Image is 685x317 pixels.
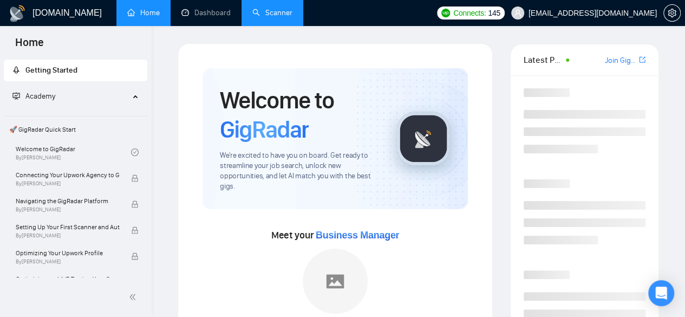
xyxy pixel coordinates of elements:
[524,53,563,67] span: Latest Posts from the GigRadar Community
[396,112,451,166] img: gigradar-logo.png
[16,196,120,206] span: Navigating the GigRadar Platform
[25,92,55,101] span: Academy
[131,253,139,260] span: lock
[131,148,139,156] span: check-circle
[16,206,120,213] span: By [PERSON_NAME]
[514,9,521,17] span: user
[12,92,55,101] span: Academy
[16,180,120,187] span: By [PERSON_NAME]
[6,35,53,57] span: Home
[605,55,637,67] a: Join GigRadar Slack Community
[16,222,120,232] span: Setting Up Your First Scanner and Auto-Bidder
[303,249,368,314] img: placeholder.png
[12,92,20,100] span: fund-projection-screen
[488,7,500,19] span: 145
[5,119,146,140] span: 🚀 GigRadar Quick Start
[663,4,681,22] button: setting
[453,7,486,19] span: Connects:
[220,151,379,192] span: We're excited to have you on board. Get ready to streamline your job search, unlock new opportuni...
[639,55,645,64] span: export
[131,227,139,234] span: lock
[16,140,131,164] a: Welcome to GigRadarBy[PERSON_NAME]
[25,66,77,75] span: Getting Started
[648,280,674,306] div: Open Intercom Messenger
[12,66,20,74] span: rocket
[16,274,120,284] span: Optimizing and A/B Testing Your Scanner for Better Results
[16,232,120,239] span: By [PERSON_NAME]
[4,60,147,81] li: Getting Started
[129,292,140,302] span: double-left
[220,86,379,144] h1: Welcome to
[16,248,120,258] span: Optimizing Your Upwork Profile
[663,9,681,17] a: setting
[131,174,139,182] span: lock
[131,200,139,208] span: lock
[181,8,231,17] a: dashboardDashboard
[271,229,399,241] span: Meet your
[16,170,120,180] span: Connecting Your Upwork Agency to GigRadar
[441,9,450,17] img: upwork-logo.png
[9,5,26,22] img: logo
[127,8,160,17] a: homeHome
[16,258,120,265] span: By [PERSON_NAME]
[220,115,309,144] span: GigRadar
[316,230,399,241] span: Business Manager
[639,55,645,65] a: export
[252,8,292,17] a: searchScanner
